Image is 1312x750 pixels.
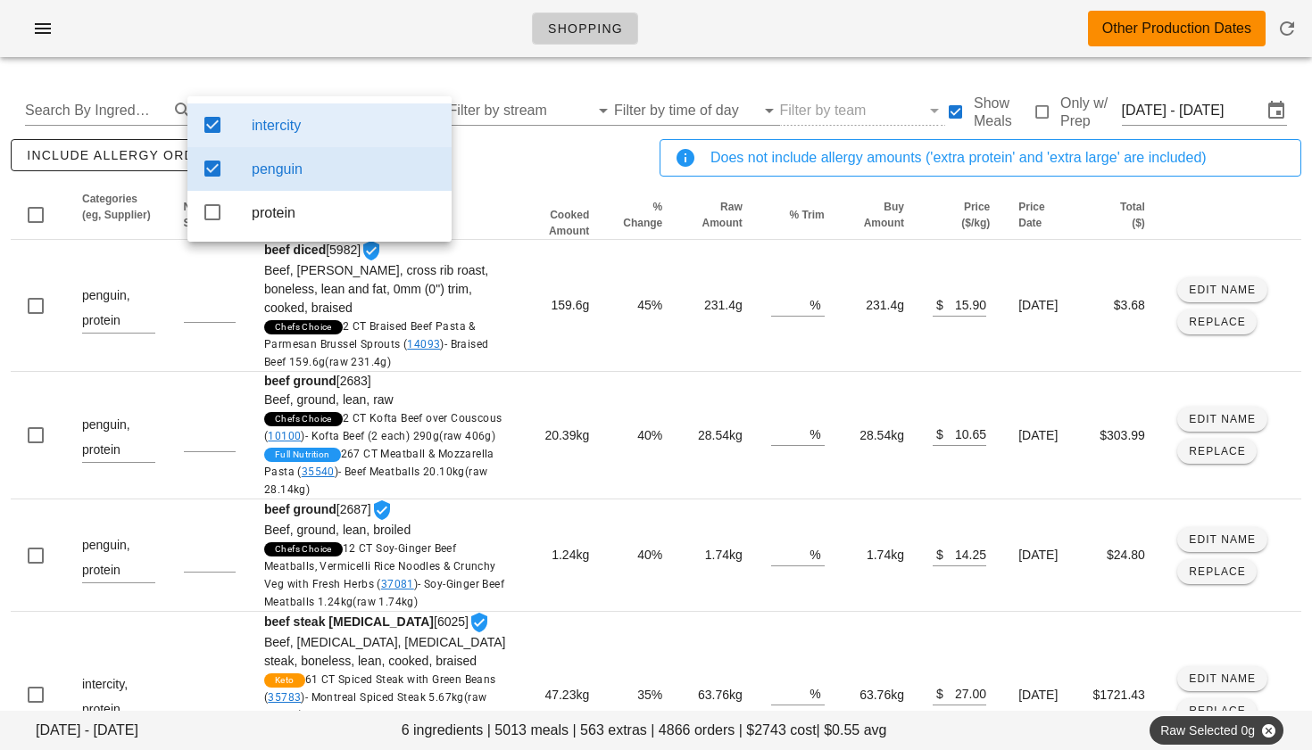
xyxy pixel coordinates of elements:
[381,578,414,590] a: 37081
[264,502,506,611] span: [2687]
[275,542,332,556] span: Chefs Choice
[677,372,757,499] td: 28.54kg
[26,148,223,162] span: include allergy orders
[1100,428,1145,442] span: $303.99
[407,338,440,350] a: 14093
[264,320,488,368] span: 2 CT Braised Beef Pasta & Parmesan Brussel Sprouts ( )
[268,430,301,442] a: 10100
[275,320,332,334] span: Chefs Choice
[757,191,839,240] th: % Trim: Not sorted. Activate to sort ascending.
[1188,672,1256,685] span: Edit Name
[1177,559,1257,584] button: Replace
[1177,277,1267,302] button: Edit Name
[1177,698,1257,723] button: Replace
[1077,191,1158,240] th: Total ($): Not sorted. Activate to sort ascending.
[1188,413,1256,425] span: Edit Name
[520,191,603,240] th: Cooked Amount: Not sorted. Activate to sort ascending.
[252,204,437,221] div: protein
[1004,499,1077,612] td: [DATE]
[264,635,505,668] span: Beef, [MEDICAL_DATA], [MEDICAL_DATA] steak, boneless, lean, cooked, braised
[1188,316,1246,328] span: Replace
[264,523,411,537] span: Beef, ground, lean, broiled
[547,21,623,36] span: Shopping
[1188,533,1256,546] span: Edit Name
[810,681,824,705] div: %
[353,596,418,608] span: (raw 1.74kg)
[677,240,757,372] td: 231.4g
[264,614,434,629] strong: beef steak [MEDICAL_DATA]
[264,673,496,721] span: 61 CT Spiced Steak with Green Beans ( )
[252,161,437,177] div: penguin
[1004,372,1077,499] td: [DATE]
[933,542,943,565] div: $
[810,422,824,445] div: %
[1260,722,1276,738] button: Close
[551,298,589,312] span: 159.6g
[677,191,757,240] th: Raw Amount: Not sorted. Activate to sort ascending.
[1188,445,1246,457] span: Replace
[275,673,295,688] span: Keto
[1060,95,1122,130] label: Only w/ Prep
[810,542,824,565] div: %
[710,147,1286,169] div: Does not include allergy amounts ('extra protein' and 'extra large' are included)
[677,499,757,612] td: 1.74kg
[839,499,918,612] td: 1.74kg
[1120,201,1145,229] span: Total ($)
[544,688,589,702] span: 47.23kg
[1160,716,1273,745] span: Raw Selected 0g
[918,191,1004,240] th: Price ($/kg): Not sorted. Activate to sort ascending.
[933,422,943,445] div: $
[789,209,824,221] span: % Trim
[264,412,502,442] span: 2 CT Kofta Beef over Couscous ( )
[1102,18,1251,39] div: Other Production Dates
[552,548,589,562] span: 1.24kg
[1004,191,1077,240] th: Price Date: Not sorted. Activate to sort ascending.
[1177,527,1267,552] button: Edit Name
[702,201,742,229] span: Raw Amount
[305,430,495,442] span: - Kofta Beef (2 each) 290g
[637,428,662,442] span: 40%
[817,720,887,741] span: | $0.55 avg
[603,191,677,240] th: % Change: Not sorted. Activate to sort ascending.
[302,466,335,478] a: 35540
[933,293,943,316] div: $
[252,117,437,134] div: intercity
[933,681,943,705] div: $
[264,578,504,608] span: - Soy-Ginger Beef Meatballs 1.24kg
[264,374,506,499] span: [2683]
[1107,548,1145,562] span: $24.80
[264,374,336,388] strong: beef ground
[82,193,151,221] span: Categories (eg, Supplier)
[325,356,391,368] span: (raw 231.4g)
[1177,309,1257,334] button: Replace
[264,243,506,371] span: [5982]
[264,502,336,516] strong: beef ground
[275,448,330,462] span: Full Nutrition
[264,392,394,407] span: Beef, ground, lean, raw
[170,191,250,240] th: Notes (eg, SKU): Not sorted. Activate to sort ascending.
[810,293,824,316] div: %
[449,96,614,125] div: Filter by stream
[264,542,504,608] span: 12 CT Soy-Ginger Beef Meatballs, Vermicelli Rice Noodles & Crunchy Veg with Fresh Herbs ( )
[275,412,332,426] span: Chefs Choice
[961,201,990,229] span: Price ($/kg)
[11,139,238,171] button: include allergy orders
[264,466,487,496] span: - Beef Meatballs 20.10kg
[532,12,638,45] a: Shopping
[68,191,170,240] th: Categories (eg, Supplier): Not sorted. Activate to sort ascending.
[839,372,918,499] td: 28.54kg
[1092,688,1144,702] span: $1721.43
[1177,407,1267,432] button: Edit Name
[1188,284,1256,296] span: Edit Name
[439,430,495,442] span: (raw 406g)
[264,691,486,721] span: - Montreal Spiced Steak 5.67kg
[264,448,494,496] span: 267 CT Meatball & Mozzarella Pasta ( )
[637,298,662,312] span: 45%
[974,95,1032,130] label: Show Meals
[1177,439,1257,464] button: Replace
[1018,201,1044,229] span: Price Date
[1004,240,1077,372] td: [DATE]
[864,201,904,229] span: Buy Amount
[1188,705,1246,717] span: Replace
[839,240,918,372] td: 231.4g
